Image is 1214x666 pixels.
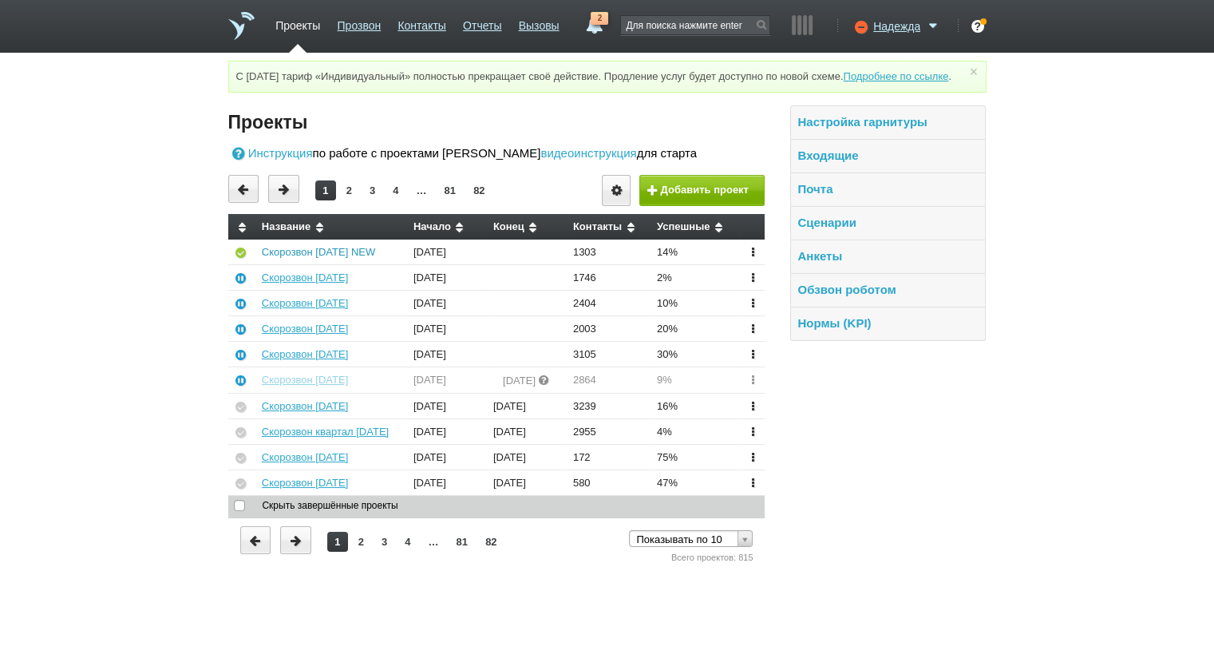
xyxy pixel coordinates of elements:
[228,145,313,163] a: Инструкция
[413,221,481,234] div: Начало
[540,145,636,163] a: видеоинструкция
[797,115,927,129] a: Настройка гарнитуры
[408,291,488,316] td: [DATE]
[262,426,389,438] a: Скорозвон квартал [DATE]
[262,221,401,234] div: Название
[579,12,608,31] a: 2
[339,180,359,200] a: 2
[519,11,560,34] a: Вызовы
[651,470,739,495] td: 47%
[567,341,651,367] td: 3105
[503,375,536,387] span: [DATE]
[567,265,651,291] td: 1746
[843,70,948,82] a: Подробнее по ссылке
[478,532,504,552] a: 82
[466,180,492,200] a: 82
[657,221,733,234] div: Успешные
[262,451,348,463] a: Скорозвон [DATE]
[567,315,651,341] td: 2003
[651,315,739,341] td: 20%
[873,18,920,34] span: Надежда
[591,12,608,25] span: 2
[488,444,567,470] td: [DATE]
[567,470,651,495] td: 580
[651,419,739,445] td: 4%
[567,419,651,445] td: 2955
[262,374,348,386] a: Скорозвон [DATE]
[262,400,348,412] a: Скорозвон [DATE]
[262,323,348,335] a: Скорозвон [DATE]
[409,180,433,200] a: …
[493,221,561,234] div: Конец
[621,16,769,34] input: Для поиска нажмите enter
[437,180,463,200] a: 81
[275,11,320,34] a: Проекты
[567,240,651,264] td: 1303
[636,531,731,548] span: Показывать по 10
[408,367,488,393] td: [DATE]
[449,532,475,552] a: 81
[651,394,739,419] td: 16%
[408,265,488,291] td: [DATE]
[408,341,488,367] td: [DATE]
[966,68,980,75] a: ×
[629,530,753,547] a: Показывать по 10
[567,291,651,316] td: 2404
[247,500,397,511] span: Скрыть завершённые проекты
[651,291,739,316] td: 10%
[488,419,567,445] td: [DATE]
[408,240,488,264] td: [DATE]
[651,240,739,264] td: 14%
[337,11,381,34] a: Прозвон
[408,470,488,495] td: [DATE]
[671,553,753,562] span: Всего проектов: 815
[228,109,765,135] h4: Проекты
[228,61,987,93] div: С [DATE] тариф «Индивидуальный» полностью прекращает своё действие. Продление услуг будет доступн...
[797,283,896,296] a: Обзвон роботом
[397,11,445,34] a: Контакты
[797,149,858,162] a: Входящие
[567,444,651,470] td: 172
[797,182,832,196] a: Почта
[488,394,567,419] td: [DATE]
[397,532,417,552] a: 4
[873,17,942,33] a: Надежда
[228,145,765,163] div: по работе с проектами [PERSON_NAME] для старта
[408,444,488,470] td: [DATE]
[651,444,739,470] td: 75%
[351,532,371,552] a: 2
[797,249,842,263] a: Анкеты
[315,180,335,200] a: 1
[639,175,765,206] button: Добавить проект
[567,394,651,419] td: 3239
[262,348,348,360] a: Скорозвон [DATE]
[651,341,739,367] td: 30%
[408,394,488,419] td: [DATE]
[651,367,739,393] td: 9%
[386,180,405,200] a: 4
[262,477,348,489] a: Скорозвон [DATE]
[463,11,501,34] a: Отчеты
[408,315,488,341] td: [DATE]
[971,20,984,33] div: ?
[797,316,871,330] a: Нормы (KPI)
[797,216,856,229] a: Сценарии
[488,470,567,495] td: [DATE]
[262,272,348,283] a: Скорозвон [DATE]
[408,419,488,445] td: [DATE]
[573,221,645,234] div: Контакты
[327,532,347,552] a: 1
[567,367,651,393] td: 2864
[262,246,375,258] a: Скорозвон [DATE] NEW
[421,532,445,552] a: …
[374,532,394,552] a: 3
[228,12,255,40] a: На главную
[362,180,382,200] a: 3
[262,297,348,309] a: Скорозвон [DATE]
[651,265,739,291] td: 2%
